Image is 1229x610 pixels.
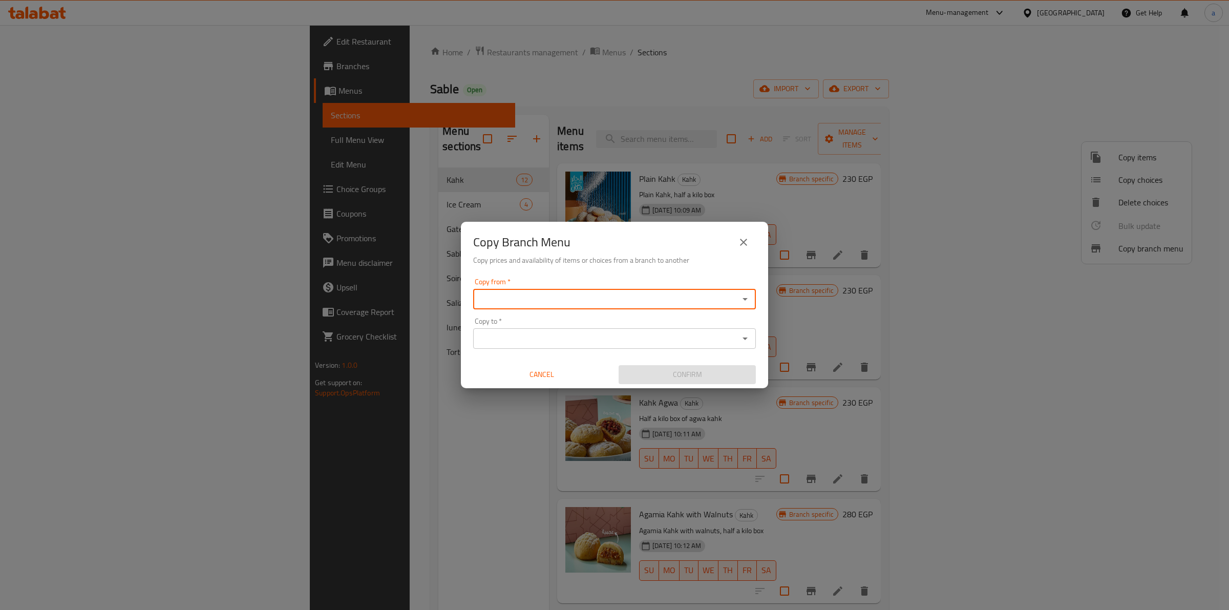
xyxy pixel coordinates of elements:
button: Open [738,292,752,306]
span: Cancel [477,368,606,381]
h6: Copy prices and availability of items or choices from a branch to another [473,255,756,266]
button: Cancel [473,365,610,384]
h2: Copy Branch Menu [473,234,570,250]
button: Open [738,331,752,346]
button: close [731,230,756,255]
